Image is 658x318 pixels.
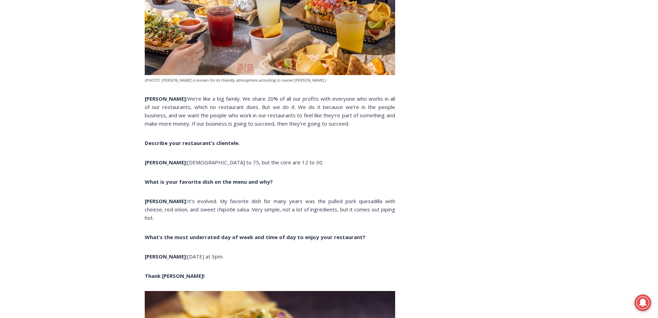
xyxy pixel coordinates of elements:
span: [DATE] at 3pm. [145,253,223,260]
strong: [PERSON_NAME]: [145,159,187,166]
span: We’re like a big family. We share 20% of all our profits with everyone who works in all of our re... [145,95,395,127]
strong: Thank [PERSON_NAME]! [145,272,204,279]
a: Intern @ [DOMAIN_NAME] [166,67,335,86]
b: Describe your restaurant’s clientele. [145,139,240,146]
a: Open Tues. - Sun. [PHONE_NUMBER] [0,70,69,86]
span: Open Tues. - Sun. [PHONE_NUMBER] [2,71,68,98]
div: "[PERSON_NAME]'s draw is the fine variety of pristine raw fish kept on hand" [71,43,98,83]
strong: [PERSON_NAME]: [145,253,187,260]
b: What is your favorite dish on the menu and why? [145,178,273,185]
strong: [PERSON_NAME]: [145,95,187,102]
strong: [PERSON_NAME]: [145,198,187,205]
span: [DEMOGRAPHIC_DATA] to 75, but the core are 12 to 30. [145,159,323,166]
figcaption: (PHOTO: [PERSON_NAME] is known for its friendly atmosphere according to owner [PERSON_NAME].) [145,77,395,83]
b: What’s the most underrated day of week and time of day to enjoy your restaurant? [145,234,365,240]
span: It’s evolved. My favorite dish for many years was the pulled pork quesadilla with cheese, red oni... [145,198,395,221]
div: "We would have speakers with experience in local journalism speak to us about their experiences a... [174,0,326,67]
span: Intern @ [DOMAIN_NAME] [181,69,320,84]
